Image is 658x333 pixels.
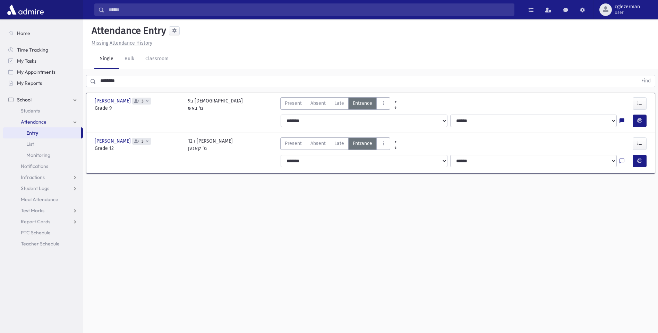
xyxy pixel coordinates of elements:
[615,4,640,10] span: cglezerman
[92,40,152,46] u: Missing Attendance History
[21,119,46,125] span: Attendance
[140,139,145,144] span: 3
[21,229,51,236] span: PTC Schedule
[140,99,145,103] span: 3
[140,49,174,69] a: Classroom
[285,140,302,147] span: Present
[3,194,83,205] a: Meal Attendance
[188,137,233,152] div: 12ד [PERSON_NAME] מ' קאגען
[17,58,36,64] span: My Tasks
[89,40,152,46] a: Missing Attendance History
[21,108,40,114] span: Students
[353,100,372,107] span: Entrance
[3,66,83,78] a: My Appointments
[17,97,32,103] span: School
[3,55,83,66] a: My Tasks
[119,49,140,69] a: Bulk
[3,116,83,127] a: Attendance
[17,80,42,86] span: My Reports
[3,78,83,89] a: My Reports
[95,105,181,112] span: Grade 9
[3,161,83,172] a: Notifications
[3,150,83,161] a: Monitoring
[310,140,326,147] span: Absent
[21,241,60,247] span: Teacher Schedule
[95,97,132,105] span: [PERSON_NAME]
[26,152,50,158] span: Monitoring
[3,94,83,105] a: School
[3,105,83,116] a: Students
[6,3,45,17] img: AdmirePro
[285,100,302,107] span: Present
[353,140,372,147] span: Entrance
[3,238,83,249] a: Teacher Schedule
[637,75,655,87] button: Find
[104,3,514,16] input: Search
[3,227,83,238] a: PTC Schedule
[3,183,83,194] a: Student Logs
[26,130,38,136] span: Entry
[21,163,48,169] span: Notifications
[3,205,83,216] a: Test Marks
[188,97,243,112] div: 9ב [DEMOGRAPHIC_DATA] מ' באש
[21,207,44,214] span: Test Marks
[21,196,58,202] span: Meal Attendance
[95,137,132,145] span: [PERSON_NAME]
[17,69,55,75] span: My Appointments
[21,174,45,180] span: Infractions
[3,172,83,183] a: Infractions
[3,127,81,138] a: Entry
[3,138,83,150] a: List
[3,216,83,227] a: Report Cards
[280,137,390,152] div: AttTypes
[17,47,48,53] span: Time Tracking
[280,97,390,112] div: AttTypes
[3,44,83,55] a: Time Tracking
[334,100,344,107] span: Late
[95,145,181,152] span: Grade 12
[334,140,344,147] span: Late
[615,10,640,15] span: User
[310,100,326,107] span: Absent
[17,30,30,36] span: Home
[21,218,50,225] span: Report Cards
[26,141,34,147] span: List
[21,185,49,191] span: Student Logs
[3,28,83,39] a: Home
[89,25,166,37] h5: Attendance Entry
[94,49,119,69] a: Single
